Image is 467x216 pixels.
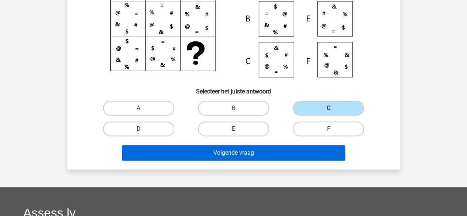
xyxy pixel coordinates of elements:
[103,101,174,116] label: A
[79,82,388,95] h6: Selecteer het juiste antwoord
[198,101,269,116] label: B
[293,101,364,116] label: C
[122,145,345,161] button: Volgende vraag
[103,121,174,136] label: D
[293,121,364,136] label: F
[198,121,269,136] label: E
